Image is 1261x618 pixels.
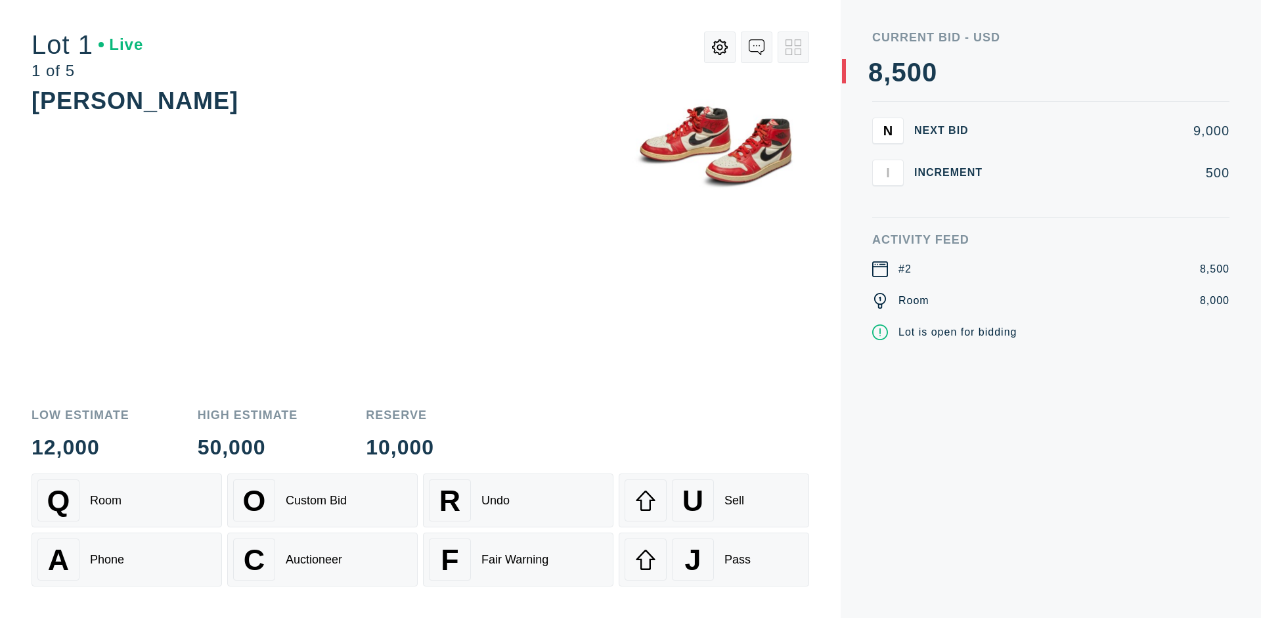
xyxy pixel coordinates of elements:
div: Increment [914,167,993,178]
button: OCustom Bid [227,474,418,527]
div: Room [898,293,929,309]
div: Lot 1 [32,32,143,58]
div: Next Bid [914,125,993,136]
span: A [48,543,69,577]
button: USell [619,474,809,527]
div: 8,000 [1200,293,1229,309]
div: 8 [868,59,883,85]
div: [PERSON_NAME] [32,87,238,114]
div: Activity Feed [872,234,1229,246]
button: I [872,160,904,186]
button: N [872,118,904,144]
div: Auctioneer [286,553,342,567]
span: C [244,543,265,577]
div: Lot is open for bidding [898,324,1017,340]
div: Low Estimate [32,409,129,421]
div: 500 [1004,166,1229,179]
div: Room [90,494,122,508]
span: F [441,543,458,577]
button: JPass [619,533,809,586]
div: High Estimate [198,409,298,421]
div: Custom Bid [286,494,347,508]
div: 12,000 [32,437,129,458]
button: CAuctioneer [227,533,418,586]
button: QRoom [32,474,222,527]
div: 0 [907,59,922,85]
div: 8,500 [1200,261,1229,277]
span: U [682,484,703,518]
div: Reserve [366,409,434,421]
button: FFair Warning [423,533,613,586]
span: J [684,543,701,577]
div: , [883,59,891,322]
span: Q [47,484,70,518]
div: 10,000 [366,437,434,458]
div: 0 [922,59,937,85]
button: RUndo [423,474,613,527]
div: 9,000 [1004,124,1229,137]
div: Current Bid - USD [872,32,1229,43]
div: 1 of 5 [32,63,143,79]
div: Pass [724,553,751,567]
div: 50,000 [198,437,298,458]
span: N [883,123,893,138]
div: Sell [724,494,744,508]
span: O [243,484,266,518]
div: Phone [90,553,124,567]
div: Undo [481,494,510,508]
div: #2 [898,261,912,277]
span: R [439,484,460,518]
div: 5 [891,59,906,85]
div: Live [99,37,143,53]
span: I [886,165,890,180]
div: Fair Warning [481,553,548,567]
button: APhone [32,533,222,586]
